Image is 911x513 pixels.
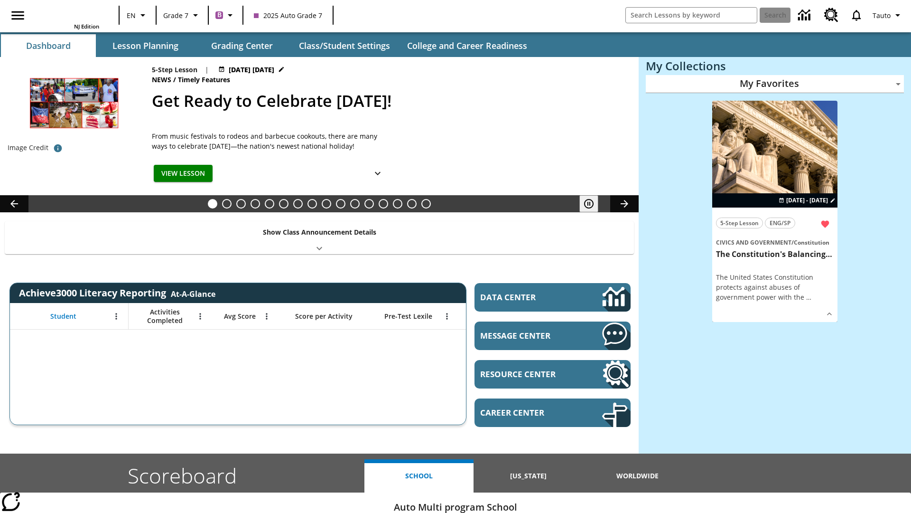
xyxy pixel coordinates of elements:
button: Open Menu [109,309,123,323]
span: Constitution [794,238,829,247]
button: Open side menu [4,1,32,29]
button: Aug 27 - Aug 27 Choose Dates [777,196,837,205]
a: Data Center [474,283,631,312]
span: Avg Score [224,312,256,321]
button: Slide 8 Solar Power to the People [307,199,317,209]
button: Class/Student Settings [291,34,398,57]
span: Message Center [480,330,574,341]
button: School [364,459,474,493]
button: Slide 9 Attack of the Terrifying Tomatoes [322,199,331,209]
span: ENG/SP [770,218,790,228]
p: Show Class Announcement Details [263,227,376,237]
img: Photos of red foods and of people celebrating Juneteenth at parades, Opal's Walk, and at a rodeo. [8,65,140,140]
button: Lesson Planning [98,34,193,57]
span: Activities Completed [133,308,196,325]
span: Career Center [480,407,574,418]
button: Grade: Grade 7, Select a grade [159,7,205,24]
span: 5-Step Lesson [720,218,759,228]
button: 5-Step Lesson [716,218,763,228]
span: [DATE] [DATE] [229,65,274,75]
button: Slide 5 Cruise Ships: Making Waves [265,199,274,209]
button: Slide 10 Fashion Forward in Ancient Rome [336,199,345,209]
button: Dashboard [1,34,96,57]
div: From music festivals to rodeos and barbecue cookouts, there are many ways to celebrate [DATE]—the... [152,131,389,151]
button: Slide 16 Point of View [421,199,431,209]
p: Image Credit [8,143,48,152]
a: Data Center [792,2,818,28]
span: Data Center [480,292,570,303]
div: My Favorites [646,75,904,93]
div: The United States Constitution protects against abuses of government power with the [716,272,834,302]
button: Slide 15 The Constitution's Balancing Act [407,199,417,209]
span: Grade 7 [163,10,188,20]
button: Profile/Settings [869,7,907,24]
button: Open Menu [260,309,274,323]
span: B [217,9,222,21]
span: Achieve3000 Literacy Reporting [19,286,215,299]
h2: Get Ready to Celebrate Juneteenth! [152,89,627,113]
span: Timely Features [178,75,232,85]
span: EN [127,10,136,20]
div: Pause [579,195,608,212]
a: Notifications [844,3,869,28]
span: … [806,293,811,302]
button: Open Menu [193,309,207,323]
button: Open Menu [440,309,454,323]
a: Home [37,4,99,23]
a: Resource Center, Will open in new tab [474,360,631,389]
button: Lesson carousel, Next [610,195,639,212]
span: 2025 Auto Grade 7 [254,10,322,20]
button: Slide 14 Career Lesson [393,199,402,209]
span: From music festivals to rodeos and barbecue cookouts, there are many ways to celebrate Juneteenth... [152,131,389,151]
span: / [791,238,794,247]
a: Message Center [474,322,631,350]
div: At-A-Glance [171,287,215,299]
button: Show Details [822,307,837,321]
div: Show Class Announcement Details [5,221,634,254]
span: Pre-Test Lexile [384,312,432,321]
span: Topic: Civics and Government/Constitution [716,237,834,247]
div: lesson details [712,101,837,323]
button: Slide 6 Private! Keep Out! [279,199,288,209]
span: [DATE] - [DATE] [786,196,828,205]
span: | [205,65,209,75]
button: Grading Center [195,34,289,57]
a: Resource Center, Will open in new tab [818,2,844,28]
h3: My Collections [646,59,904,73]
button: Slide 11 The Invasion of the Free CD [350,199,360,209]
button: College and Career Readiness [400,34,535,57]
button: Slide 4 Time for Moon Rules? [251,199,260,209]
input: search field [626,8,757,23]
a: Career Center [474,399,631,427]
button: Slide 2 Back On Earth [222,199,232,209]
button: Slide 13 Pre-release lesson [379,199,388,209]
button: ENG/SP [765,218,795,228]
span: Student [50,312,76,321]
button: [US_STATE] [474,459,583,493]
button: Slide 3 Free Returns: A Gain or a Drain? [236,199,246,209]
div: Home [37,3,99,30]
span: Resource Center [480,369,574,380]
span: Tauto [873,10,891,20]
button: Slide 1 Get Ready to Celebrate Juneteenth! [208,199,217,209]
span: Score per Activity [295,312,353,321]
button: Show Details [368,165,387,182]
h3: The Constitution's Balancing Act [716,249,834,259]
button: Language: EN, Select a language [122,7,153,24]
span: Civics and Government [716,238,791,247]
button: Jul 17 - Jun 30 Choose Dates [216,65,287,75]
button: Image credit: Top, left to right: Aaron of L.A. Photography/Shutterstock; Aaron of L.A. Photograp... [48,140,67,157]
button: Slide 7 The Last Homesteaders [293,199,303,209]
button: Remove from Favorites [817,216,834,233]
p: 5-Step Lesson [152,65,197,75]
button: View Lesson [154,165,213,182]
button: Boost Class color is purple. Change class color [212,7,240,24]
span: / [173,75,176,84]
button: Worldwide [583,459,692,493]
button: Pause [579,195,598,212]
span: NJ Edition [74,23,99,30]
button: Slide 12 Mixed Practice: Citing Evidence [364,199,374,209]
span: News [152,75,173,85]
